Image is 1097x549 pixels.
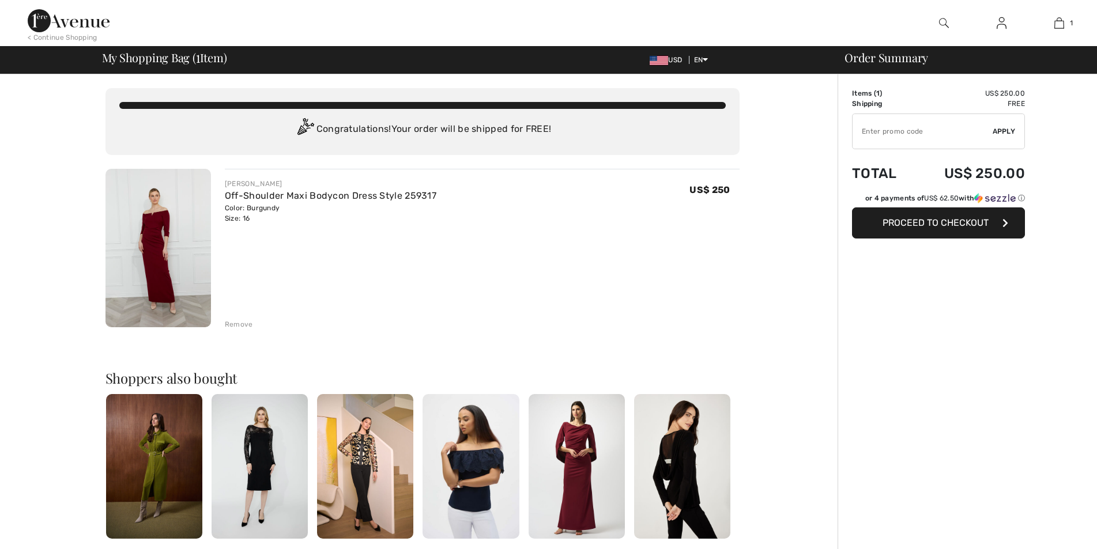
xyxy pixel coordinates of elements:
[939,16,949,30] img: search the website
[105,371,740,385] h2: Shoppers also bought
[225,190,436,201] a: Off-Shoulder Maxi Bodycon Dress Style 259317
[987,16,1016,31] a: Sign In
[650,56,668,65] img: US Dollar
[1031,16,1087,30] a: 1
[689,184,730,195] span: US$ 250
[852,99,914,109] td: Shipping
[102,52,227,63] span: My Shopping Bag ( Item)
[650,56,687,64] span: USD
[852,88,914,99] td: Items ( )
[853,114,993,149] input: Promo code
[914,154,1025,193] td: US$ 250.00
[876,89,880,97] span: 1
[423,394,519,539] img: Off-Shoulder Embroidered Pullover Style 252134
[831,52,1090,63] div: Order Summary
[529,394,625,539] img: Formal Cowl Sleeve Sheath Dress Style 253738
[212,394,308,539] img: Formal Lace Knee-Length Dress Style 50002
[28,32,97,43] div: < Continue Shopping
[997,16,1006,30] img: My Info
[105,169,211,327] img: Off-Shoulder Maxi Bodycon Dress Style 259317
[852,154,914,193] td: Total
[924,194,959,202] span: US$ 62.50
[852,193,1025,207] div: or 4 payments ofUS$ 62.50withSezzle Click to learn more about Sezzle
[634,394,730,539] img: Hip-Length Chic Pullover Style 254025
[196,49,200,64] span: 1
[694,56,708,64] span: EN
[852,207,1025,238] button: Proceed to Checkout
[225,203,436,224] div: Color: Burgundy Size: 16
[883,217,989,228] span: Proceed to Checkout
[119,118,726,141] div: Congratulations! Your order will be shipped for FREE!
[317,394,413,539] img: Mid-Rise Formal Trousers Style 254043
[914,99,1025,109] td: Free
[914,88,1025,99] td: US$ 250.00
[225,319,253,330] div: Remove
[225,179,436,189] div: [PERSON_NAME]
[865,193,1025,203] div: or 4 payments of with
[1054,16,1064,30] img: My Bag
[974,193,1016,203] img: Sezzle
[293,118,316,141] img: Congratulation2.svg
[993,126,1016,137] span: Apply
[106,394,202,539] img: Midi Wrap Dress with Belt Style 253244
[1070,18,1073,28] span: 1
[28,9,110,32] img: 1ère Avenue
